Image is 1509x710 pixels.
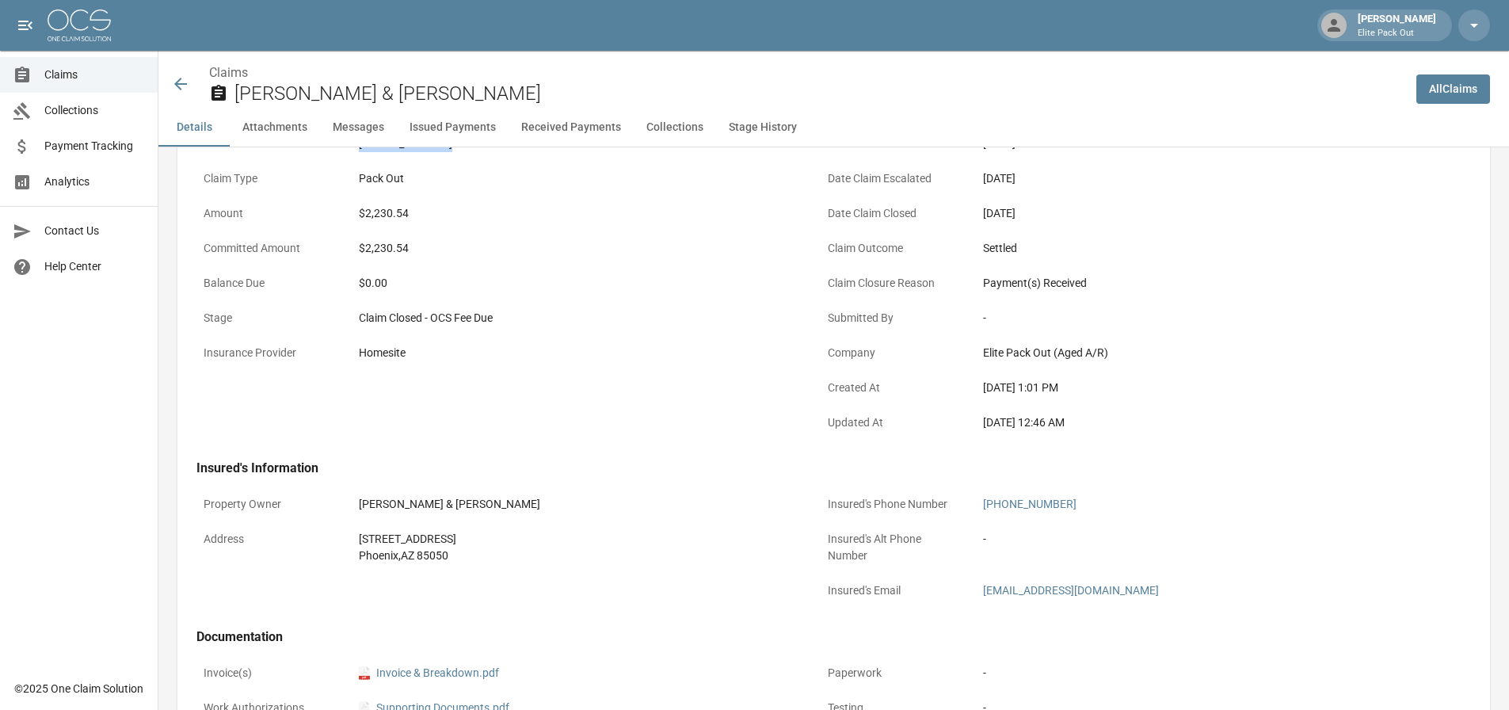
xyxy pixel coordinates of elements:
[983,531,1419,548] div: -
[634,109,716,147] button: Collections
[509,109,634,147] button: Received Payments
[1351,11,1442,40] div: [PERSON_NAME]
[821,338,963,368] p: Company
[821,407,963,438] p: Updated At
[196,303,339,334] p: Stage
[359,170,795,187] div: Pack Out
[983,170,1419,187] div: [DATE]
[397,109,509,147] button: Issued Payments
[821,198,963,229] p: Date Claim Closed
[44,223,145,239] span: Contact Us
[44,258,145,275] span: Help Center
[821,489,963,520] p: Insured's Phone Number
[196,629,1426,645] h4: Documentation
[983,414,1419,431] div: [DATE] 12:46 AM
[209,63,1404,82] nav: breadcrumb
[359,496,795,513] div: [PERSON_NAME] & [PERSON_NAME]
[983,240,1419,257] div: Settled
[716,109,810,147] button: Stage History
[821,303,963,334] p: Submitted By
[234,82,1404,105] h2: [PERSON_NAME] & [PERSON_NAME]
[196,268,339,299] p: Balance Due
[821,163,963,194] p: Date Claim Escalated
[10,10,41,41] button: open drawer
[983,345,1419,361] div: Elite Pack Out (Aged A/R)
[359,548,795,564] div: Phoenix , AZ 85050
[821,658,963,689] p: Paperwork
[196,198,339,229] p: Amount
[158,109,1509,147] div: anchor tabs
[821,372,963,403] p: Created At
[14,681,143,697] div: © 2025 One Claim Solution
[158,109,230,147] button: Details
[821,233,963,264] p: Claim Outcome
[983,665,1419,681] div: -
[196,658,339,689] p: Invoice(s)
[209,65,248,80] a: Claims
[983,380,1419,396] div: [DATE] 1:01 PM
[196,524,339,555] p: Address
[196,338,339,368] p: Insurance Provider
[983,310,1419,326] div: -
[359,345,795,361] div: Homesite
[983,498,1076,510] a: [PHONE_NUMBER]
[48,10,111,41] img: ocs-logo-white-transparent.png
[196,233,339,264] p: Committed Amount
[196,489,339,520] p: Property Owner
[1358,27,1436,40] p: Elite Pack Out
[359,205,795,222] div: $2,230.54
[44,102,145,119] span: Collections
[196,460,1426,476] h4: Insured's Information
[983,205,1419,222] div: [DATE]
[821,268,963,299] p: Claim Closure Reason
[983,275,1419,292] div: Payment(s) Received
[196,163,339,194] p: Claim Type
[230,109,320,147] button: Attachments
[44,67,145,83] span: Claims
[983,584,1159,597] a: [EMAIL_ADDRESS][DOMAIN_NAME]
[1416,74,1490,104] a: AllClaims
[359,310,795,326] div: Claim Closed - OCS Fee Due
[359,240,795,257] div: $2,230.54
[821,524,963,571] p: Insured's Alt Phone Number
[44,174,145,190] span: Analytics
[359,531,795,548] div: [STREET_ADDRESS]
[821,575,963,606] p: Insured's Email
[320,109,397,147] button: Messages
[359,665,499,681] a: pdfInvoice & Breakdown.pdf
[44,138,145,155] span: Payment Tracking
[359,275,795,292] div: $0.00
